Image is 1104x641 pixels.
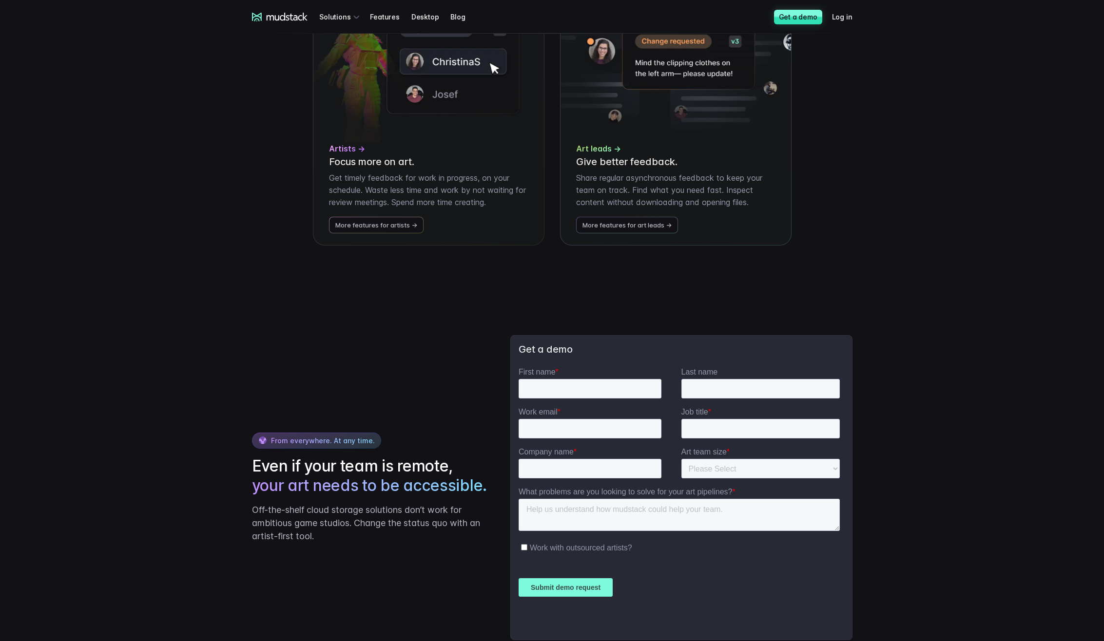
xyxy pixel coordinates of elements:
p: Get timely feedback for work in progress, on your schedule. Waste less time and work by not waiti... [329,172,528,208]
span: More features for artists → [335,221,417,229]
a: Features [370,8,411,26]
a: Log in [832,8,864,26]
span: Artists → [329,143,365,155]
a: Desktop [411,8,451,26]
a: Get a demo [774,10,822,24]
span: your art needs to be accessible. [252,476,487,495]
a: More features for art leads → [576,217,678,233]
a: mudstack logo [252,13,308,21]
span: More features for art leads → [582,221,672,229]
h3: Get a demo [519,343,844,356]
iframe: Form 4 [519,367,844,632]
span: Art leads → [576,143,621,155]
div: Solutions [319,8,362,26]
h2: Even if your team is remote, [252,456,491,495]
a: Blog [450,8,477,26]
p: Share regular asynchronous feedback to keep your team on track. Find what you need fast. Inspect ... [576,172,775,208]
span: From everywhere. At any time. [271,436,375,445]
a: More features for artists → [329,217,424,233]
p: Off-the-shelf cloud storage solutions don’t work for ambitious game studios. Change the status qu... [252,503,491,543]
h3: Give better feedback. [576,156,775,168]
h3: Focus more on art. [329,156,528,168]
